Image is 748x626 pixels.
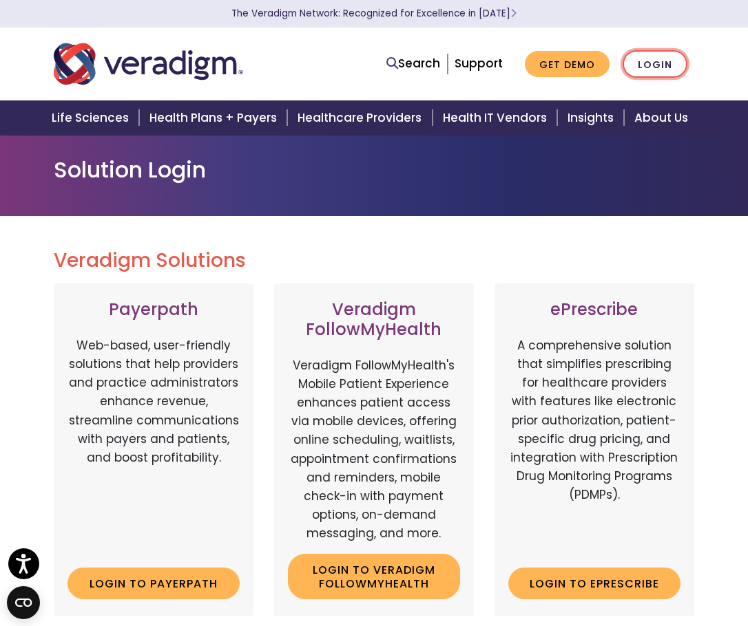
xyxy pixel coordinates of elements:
a: Support [455,55,503,72]
a: Search [386,54,440,73]
a: Life Sciences [43,100,141,136]
p: Veradigm FollowMyHealth's Mobile Patient Experience enhances patient access via mobile devices, o... [288,356,460,543]
a: Login [623,50,687,78]
img: Veradigm logo [54,41,243,87]
a: Login to Payerpath [67,568,240,599]
a: Healthcare Providers [289,100,434,136]
a: Insights [559,100,626,136]
p: Web-based, user-friendly solutions that help providers and practice administrators enhance revenu... [67,336,240,557]
h3: ePrescribe [508,300,681,320]
button: Open CMP widget [7,586,40,619]
a: Login to Veradigm FollowMyHealth [288,554,460,598]
span: Learn More [510,7,517,20]
h3: Payerpath [67,300,240,320]
a: Health IT Vendors [435,100,559,136]
p: A comprehensive solution that simplifies prescribing for healthcare providers with features like ... [508,336,681,557]
a: Health Plans + Payers [141,100,289,136]
a: Get Demo [525,51,610,78]
h2: Veradigm Solutions [54,249,694,272]
a: The Veradigm Network: Recognized for Excellence in [DATE]Learn More [231,7,517,20]
h1: Solution Login [54,157,694,183]
a: About Us [626,100,705,136]
a: Login to ePrescribe [508,568,681,599]
h3: Veradigm FollowMyHealth [288,300,460,340]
